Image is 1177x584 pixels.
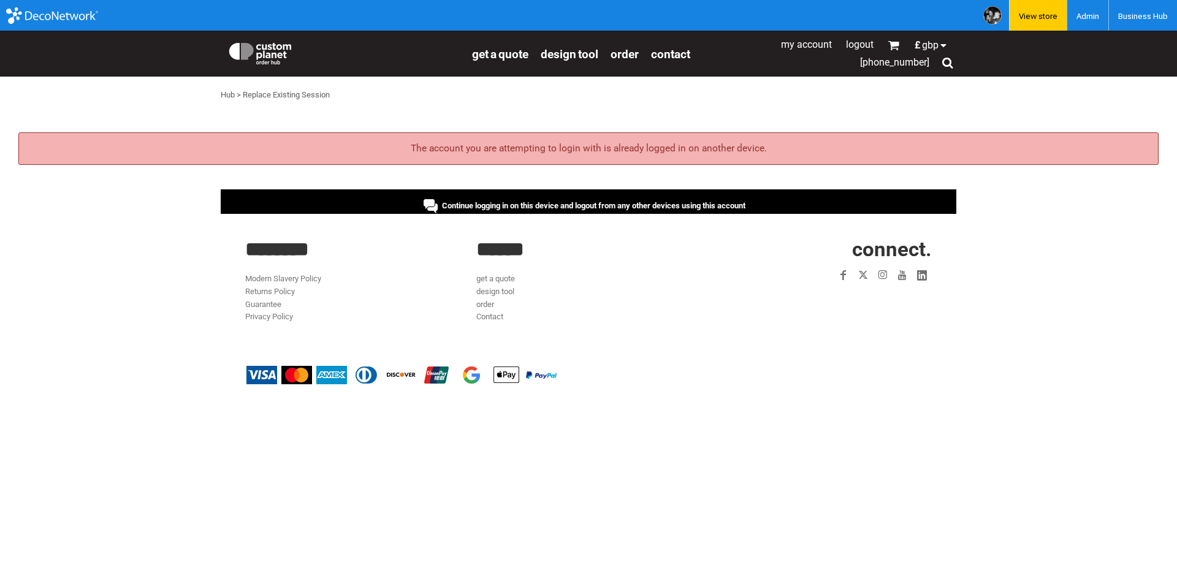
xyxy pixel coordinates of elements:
img: Mastercard [281,366,312,384]
a: design tool [476,287,514,296]
img: Diners Club [351,366,382,384]
a: Modern Slavery Policy [245,274,321,283]
div: > [237,89,241,102]
span: Continue logging in on this device and logout from any other devices using this account [442,201,745,210]
h2: CONNECT. [708,239,932,259]
a: Contact [651,47,690,61]
a: order [476,300,494,309]
iframe: Customer reviews powered by Trustpilot [763,292,932,307]
a: Hub [221,90,235,99]
a: My Account [781,39,832,50]
img: PayPal [526,371,557,379]
a: Privacy Policy [245,312,293,321]
a: get a quote [472,47,528,61]
a: Guarantee [245,300,281,309]
img: Google Pay [456,366,487,384]
a: Returns Policy [245,287,295,296]
a: get a quote [476,274,515,283]
a: design tool [541,47,598,61]
span: GBP [922,40,939,50]
img: Custom Planet [227,40,294,64]
img: Visa [246,366,277,384]
img: Discover [386,366,417,384]
a: Contact [476,312,503,321]
a: Custom Planet [221,34,466,70]
span: £ [915,40,922,50]
img: China UnionPay [421,366,452,384]
div: The account you are attempting to login with is already logged in on another device. [18,132,1159,165]
a: Logout [846,39,874,50]
img: American Express [316,366,347,384]
div: Replace Existing Session [243,89,330,102]
span: [PHONE_NUMBER] [860,56,929,68]
img: Apple Pay [491,366,522,384]
a: order [611,47,639,61]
